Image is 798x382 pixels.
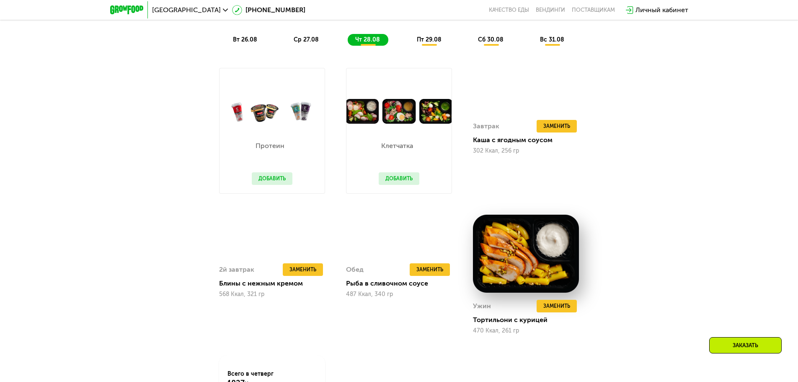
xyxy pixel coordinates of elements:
[346,316,459,324] div: Рыба в сливочном соусе
[252,143,288,149] p: Протеин
[379,172,419,185] button: Добавить
[537,156,577,169] button: Заменить
[473,172,586,180] div: Каша с ягодным соусом
[152,7,221,13] span: [GEOGRAPHIC_DATA]
[473,327,579,334] div: 470 Ккал, 261 гр
[416,302,443,310] span: Заменить
[473,300,491,312] div: Ужин
[543,302,570,310] span: Заменить
[473,156,499,169] div: Завтрак
[473,184,579,190] div: 302 Ккал, 256 гр
[346,327,452,334] div: 487 Ккал, 340 гр
[233,36,257,43] span: вт 26.08
[294,36,319,43] span: ср 27.08
[540,36,564,43] span: вс 31.08
[346,300,364,312] div: Обед
[635,5,688,15] div: Личный кабинет
[543,158,570,166] span: Заменить
[379,143,415,149] p: Клетчатка
[355,36,380,43] span: чт 28.08
[410,300,450,312] button: Заменить
[417,36,442,43] span: пт 29.08
[536,7,565,13] a: Вендинги
[219,298,254,310] div: 2й завтрак
[537,300,577,312] button: Заменить
[473,316,586,324] div: Тортильони с курицей
[219,314,332,322] div: Блины с нежным кремом
[709,337,782,353] div: Заказать
[289,300,316,308] span: Заменить
[478,36,504,43] span: сб 30.08
[572,7,615,13] div: поставщикам
[283,298,323,310] button: Заменить
[219,325,325,332] div: 568 Ккал, 321 гр
[489,7,529,13] a: Качество еды
[232,5,305,15] a: [PHONE_NUMBER]
[252,172,292,185] button: Добавить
